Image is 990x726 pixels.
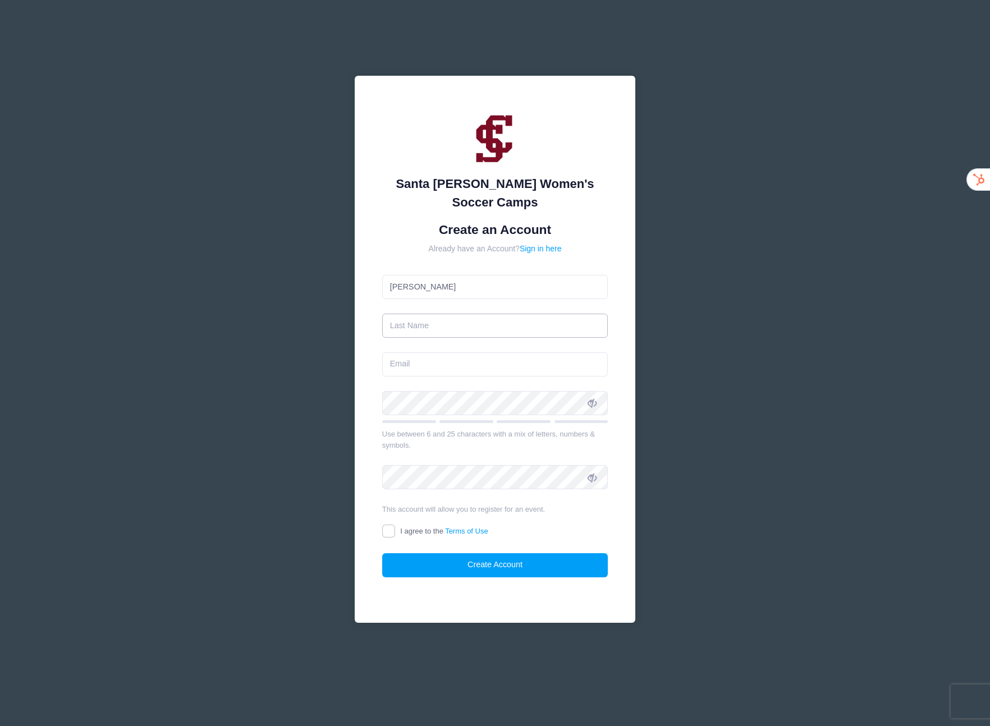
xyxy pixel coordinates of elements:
div: Already have an Account? [382,243,608,255]
button: Create Account [382,553,608,577]
input: I agree to theTerms of Use [382,525,395,537]
input: First Name [382,275,608,299]
div: Santa [PERSON_NAME] Women's Soccer Camps [382,174,608,212]
a: Sign in here [520,244,562,253]
a: Terms of Use [445,527,488,535]
h1: Create an Account [382,222,608,237]
div: This account will allow you to register for an event. [382,504,608,515]
img: Santa Clara Women's Soccer Camps [461,103,529,171]
span: I agree to the [400,527,488,535]
input: Last Name [382,314,608,338]
div: Use between 6 and 25 characters with a mix of letters, numbers & symbols. [382,429,608,451]
input: Email [382,352,608,376]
